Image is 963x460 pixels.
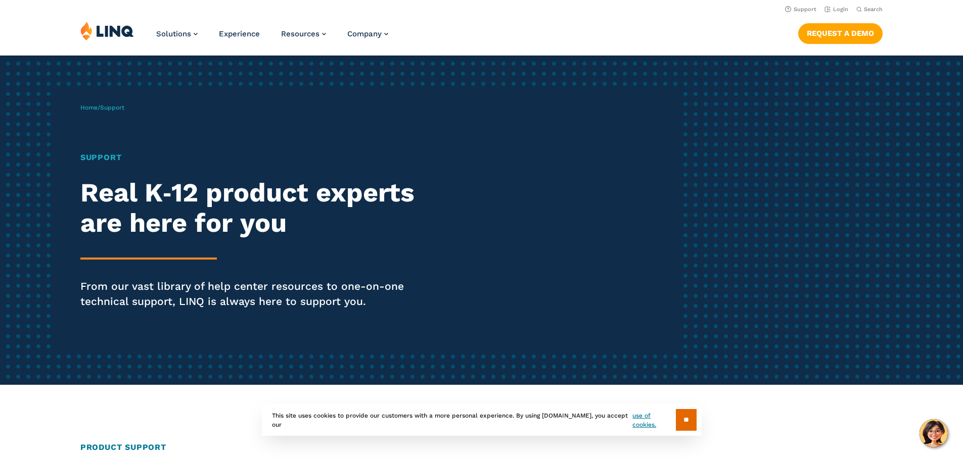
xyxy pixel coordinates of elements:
[856,6,883,13] button: Open Search Bar
[798,23,883,43] a: Request a Demo
[80,104,98,111] a: Home
[864,6,883,13] span: Search
[156,29,191,38] span: Solutions
[219,29,260,38] a: Experience
[80,104,124,111] span: /
[632,411,675,429] a: use of cookies.
[347,29,388,38] a: Company
[80,279,451,309] p: From our vast library of help center resources to one-on-one technical support, LINQ is always he...
[920,419,948,447] button: Hello, have a question? Let’s chat.
[798,21,883,43] nav: Button Navigation
[100,104,124,111] span: Support
[262,404,702,436] div: This site uses cookies to provide our customers with a more personal experience. By using [DOMAIN...
[80,178,451,238] h2: Real K‑12 product experts are here for you
[824,6,848,13] a: Login
[156,29,198,38] a: Solutions
[80,21,134,40] img: LINQ | K‑12 Software
[80,151,451,164] h1: Support
[347,29,382,38] span: Company
[785,6,816,13] a: Support
[156,21,388,55] nav: Primary Navigation
[281,29,319,38] span: Resources
[281,29,326,38] a: Resources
